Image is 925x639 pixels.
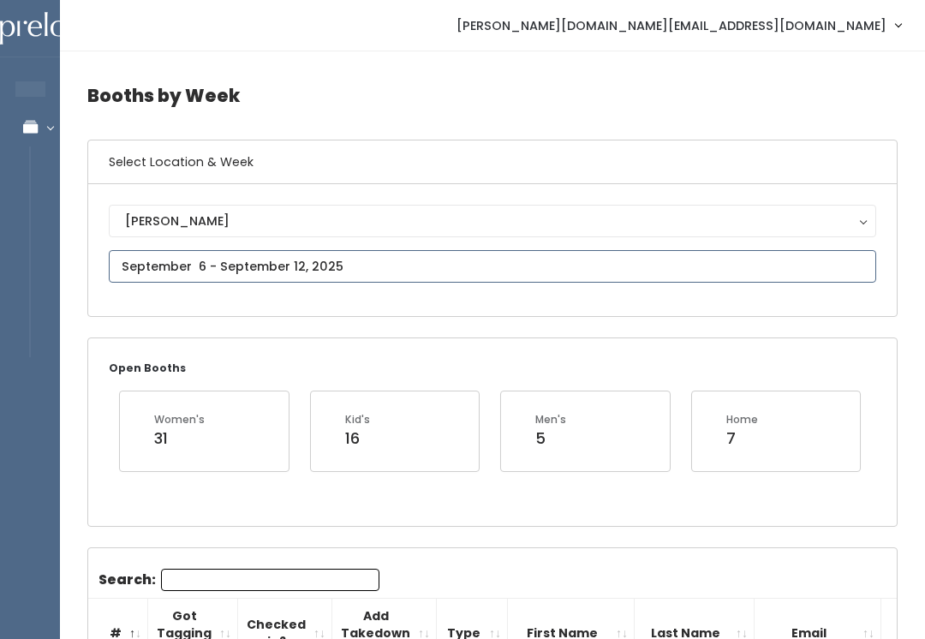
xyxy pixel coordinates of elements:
[88,140,897,184] h6: Select Location & Week
[109,250,876,283] input: September 6 - September 12, 2025
[439,7,918,44] a: [PERSON_NAME][DOMAIN_NAME][EMAIL_ADDRESS][DOMAIN_NAME]
[726,412,758,427] div: Home
[726,427,758,450] div: 7
[535,412,566,427] div: Men's
[109,205,876,237] button: [PERSON_NAME]
[535,427,566,450] div: 5
[109,361,186,375] small: Open Booths
[154,412,205,427] div: Women's
[87,72,898,119] h4: Booths by Week
[154,427,205,450] div: 31
[345,412,370,427] div: Kid's
[161,569,379,591] input: Search:
[457,16,886,35] span: [PERSON_NAME][DOMAIN_NAME][EMAIL_ADDRESS][DOMAIN_NAME]
[98,569,379,591] label: Search:
[345,427,370,450] div: 16
[125,212,860,230] div: [PERSON_NAME]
